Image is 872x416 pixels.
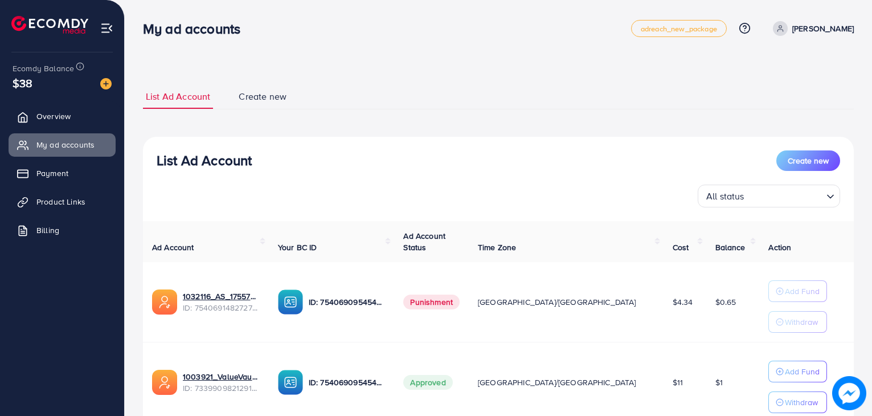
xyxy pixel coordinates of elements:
[768,242,791,253] span: Action
[13,63,74,74] span: Ecomdy Balance
[776,150,840,171] button: Create new
[785,284,820,298] p: Add Fund
[278,370,303,395] img: ic-ba-acc.ded83a64.svg
[748,186,822,205] input: Search for option
[36,225,59,236] span: Billing
[768,311,827,333] button: Withdraw
[673,296,693,308] span: $4.34
[13,75,32,91] span: $38
[309,295,386,309] p: ID: 7540690954542530567
[698,185,840,207] div: Search for option
[183,291,260,314] div: <span class='underline'>1032116_AS_1755704222613</span></br>7540691482727464967
[715,242,746,253] span: Balance
[788,155,829,166] span: Create new
[403,230,445,253] span: Ad Account Status
[792,22,854,35] p: [PERSON_NAME]
[9,219,116,242] a: Billing
[36,196,85,207] span: Product Links
[768,280,827,302] button: Add Fund
[143,21,249,37] h3: My ad accounts
[183,371,260,382] a: 1003921_ValueVault_1708955941628
[278,289,303,315] img: ic-ba-acc.ded83a64.svg
[157,152,252,169] h3: List Ad Account
[183,382,260,394] span: ID: 7339909821291855874
[100,78,112,89] img: image
[715,296,736,308] span: $0.65
[183,371,260,394] div: <span class='underline'>1003921_ValueVault_1708955941628</span></br>7339909821291855874
[478,377,636,388] span: [GEOGRAPHIC_DATA]/[GEOGRAPHIC_DATA]
[768,391,827,413] button: Withdraw
[403,295,460,309] span: Punishment
[9,105,116,128] a: Overview
[309,376,386,389] p: ID: 7540690954542530567
[183,302,260,313] span: ID: 7540691482727464967
[146,90,210,103] span: List Ad Account
[9,133,116,156] a: My ad accounts
[785,365,820,378] p: Add Fund
[239,90,286,103] span: Create new
[704,188,747,205] span: All status
[152,370,177,395] img: ic-ads-acc.e4c84228.svg
[183,291,260,302] a: 1032116_AS_1755704222613
[278,242,317,253] span: Your BC ID
[673,242,689,253] span: Cost
[832,376,866,410] img: image
[478,296,636,308] span: [GEOGRAPHIC_DATA]/[GEOGRAPHIC_DATA]
[785,395,818,409] p: Withdraw
[478,242,516,253] span: Time Zone
[36,168,68,179] span: Payment
[152,289,177,315] img: ic-ads-acc.e4c84228.svg
[36,139,95,150] span: My ad accounts
[785,315,818,329] p: Withdraw
[641,25,717,32] span: adreach_new_package
[673,377,683,388] span: $11
[152,242,194,253] span: Ad Account
[9,162,116,185] a: Payment
[768,21,854,36] a: [PERSON_NAME]
[631,20,727,37] a: adreach_new_package
[9,190,116,213] a: Product Links
[11,16,88,34] img: logo
[100,22,113,35] img: menu
[715,377,723,388] span: $1
[403,375,452,390] span: Approved
[36,111,71,122] span: Overview
[768,361,827,382] button: Add Fund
